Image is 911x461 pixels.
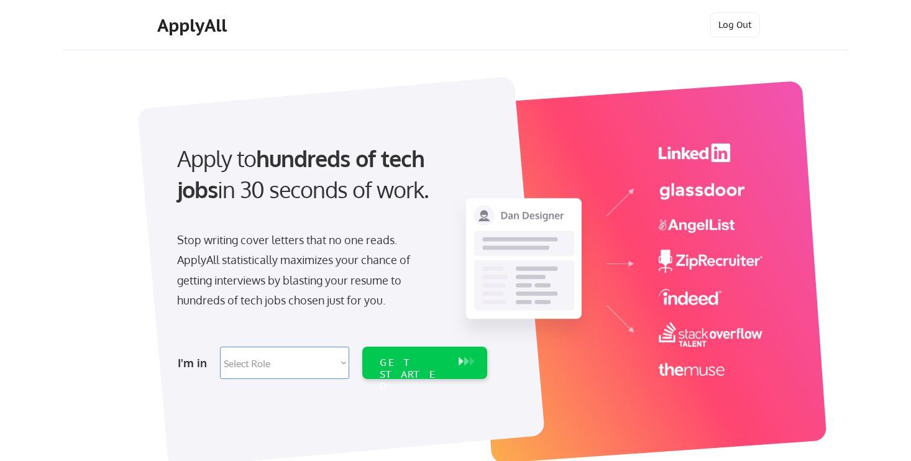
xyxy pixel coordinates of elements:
div: Apply to in 30 seconds of work. [177,143,482,206]
strong: hundreds of tech jobs [177,144,430,203]
div: GET STARTED [380,357,446,393]
div: I'm in [178,353,213,373]
div: Stop writing cover letters that no one reads. ApplyAll statistically maximizes your chance of get... [177,230,433,311]
div: ApplyAll [157,15,231,36]
button: Log Out [710,12,760,37]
